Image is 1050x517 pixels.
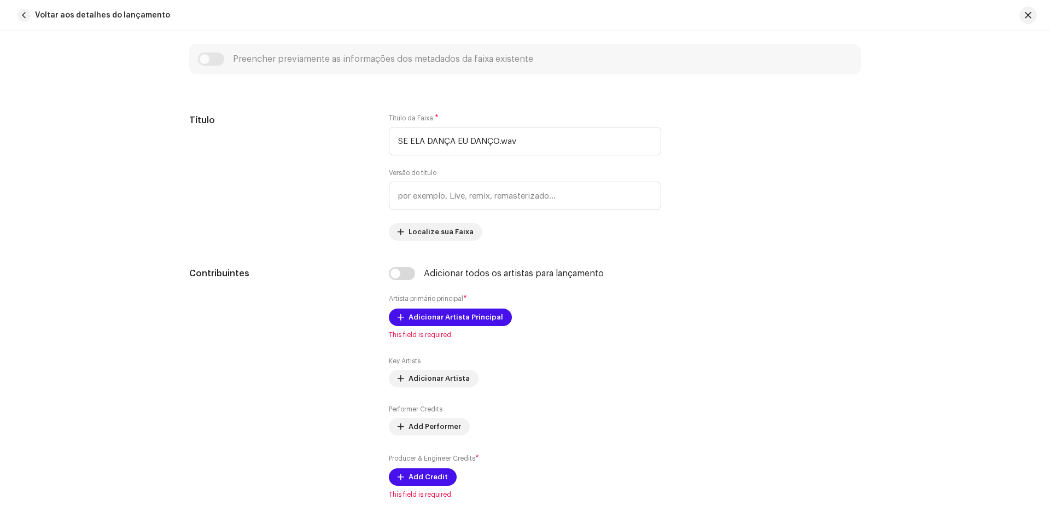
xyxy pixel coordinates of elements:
[424,269,604,278] div: Adicionar todos os artistas para lançamento
[189,114,371,127] h5: Título
[389,418,470,435] button: Add Performer
[409,221,474,243] span: Localize sua Faixa
[389,405,442,414] label: Performer Credits
[409,416,461,438] span: Add Performer
[389,223,482,241] button: Localize sua Faixa
[389,169,436,177] label: Versão do título
[389,309,512,326] button: Adicionar Artista Principal
[389,295,463,302] small: Artista primário principal
[389,468,457,486] button: Add Credit
[389,455,475,462] small: Producer & Engineer Credits
[409,466,448,488] span: Add Credit
[189,267,371,280] h5: Contribuintes
[389,330,661,339] span: This field is required.
[389,357,421,365] label: Key Artists
[389,370,479,387] button: Adicionar Artista
[389,127,661,155] input: Insira o nome da faixa
[389,490,661,499] span: This field is required.
[389,114,439,123] label: Título da Faixa
[409,306,503,328] span: Adicionar Artista Principal
[389,182,661,210] input: por exemplo, Live, remix, remasterizado...
[409,368,470,390] span: Adicionar Artista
